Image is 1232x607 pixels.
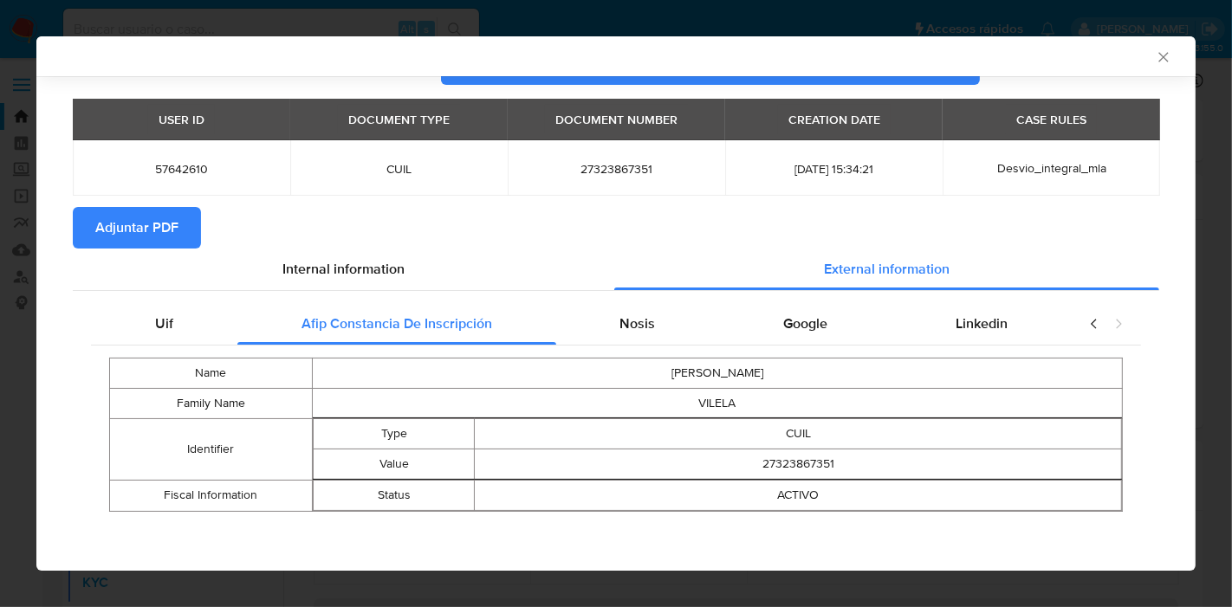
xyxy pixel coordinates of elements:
[313,449,475,479] td: Value
[778,105,891,134] div: CREATION DATE
[313,480,475,510] td: Status
[94,161,269,177] span: 57642610
[475,449,1122,479] td: 27323867351
[824,259,950,279] span: External information
[36,36,1196,571] div: closure-recommendation-modal
[338,105,460,134] div: DOCUMENT TYPE
[783,313,827,333] span: Google
[302,313,492,333] span: Afip Constancia De Inscripción
[997,159,1106,177] span: Desvio_integral_mla
[528,161,704,177] span: 27323867351
[312,388,1122,418] td: VILELA
[110,388,313,418] td: Family Name
[91,303,1072,345] div: Detailed external info
[311,161,487,177] span: CUIL
[110,418,313,480] td: Identifier
[1155,48,1170,64] button: Cerrar ventana
[545,105,688,134] div: DOCUMENT NUMBER
[73,207,201,249] button: Adjuntar PDF
[110,358,313,388] td: Name
[110,480,313,511] td: Fiscal Information
[95,209,178,247] span: Adjuntar PDF
[148,105,215,134] div: USER ID
[313,418,475,449] td: Type
[475,480,1122,510] td: ACTIVO
[282,259,405,279] span: Internal information
[746,161,922,177] span: [DATE] 15:34:21
[155,313,173,333] span: Uif
[1006,105,1097,134] div: CASE RULES
[73,249,1159,290] div: Detailed info
[475,418,1122,449] td: CUIL
[312,358,1122,388] td: [PERSON_NAME]
[619,313,655,333] span: Nosis
[956,313,1008,333] span: Linkedin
